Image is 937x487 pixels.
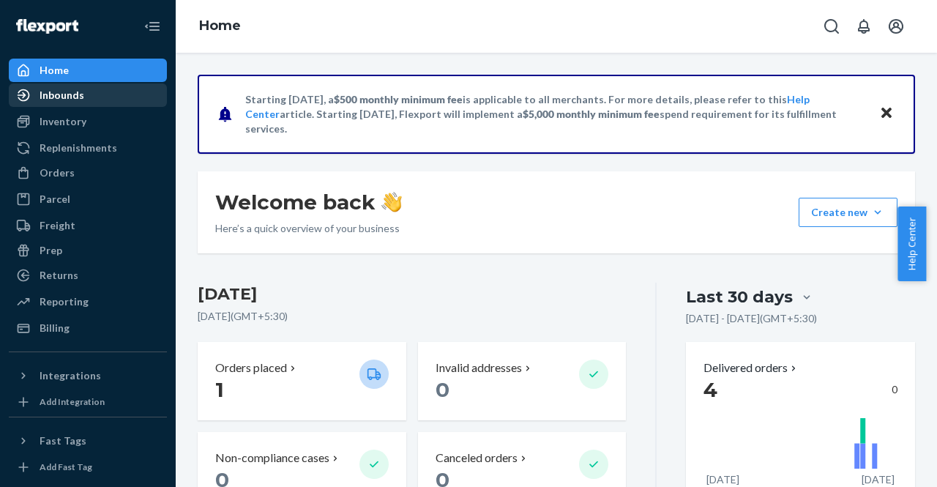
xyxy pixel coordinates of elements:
button: Invalid addresses 0 [418,342,627,420]
a: Prep [9,239,167,262]
h3: [DATE] [198,283,626,306]
div: Fast Tags [40,434,86,448]
div: Reporting [40,294,89,309]
a: Billing [9,316,167,340]
button: Help Center [897,207,926,281]
a: Returns [9,264,167,287]
p: [DATE] ( GMT+5:30 ) [198,309,626,324]
a: Home [9,59,167,82]
a: Add Integration [9,393,167,411]
img: hand-wave emoji [381,192,402,212]
a: Replenishments [9,136,167,160]
div: 0 [703,376,897,403]
p: [DATE] - [DATE] ( GMT+5:30 ) [686,311,817,326]
button: Open Search Box [817,12,846,41]
div: Integrations [40,368,101,383]
button: Fast Tags [9,429,167,453]
span: 4 [703,377,717,402]
p: Starting [DATE], a is applicable to all merchants. For more details, please refer to this article... [245,92,865,136]
div: Add Fast Tag [40,461,92,473]
a: Add Fast Tag [9,458,167,476]
ol: breadcrumbs [187,5,253,48]
p: Orders placed [215,360,287,376]
p: [DATE] [862,472,895,487]
a: Reporting [9,290,167,313]
h1: Welcome back [215,189,402,215]
button: Create new [799,198,897,227]
span: 0 [436,377,449,402]
span: $500 monthly minimum fee [334,93,463,105]
div: Parcel [40,192,70,207]
a: Parcel [9,187,167,211]
p: Non-compliance cases [215,450,329,466]
div: Prep [40,243,62,258]
div: Add Integration [40,395,105,408]
button: Close Navigation [138,12,167,41]
p: Invalid addresses [436,360,522,376]
button: Orders placed 1 [198,342,406,420]
div: Home [40,63,69,78]
a: Home [199,18,241,34]
button: Delivered orders [703,360,799,376]
button: Close [877,103,896,124]
div: Billing [40,321,70,335]
button: Open notifications [849,12,878,41]
a: Inventory [9,110,167,133]
div: Returns [40,268,78,283]
a: Orders [9,161,167,185]
button: Open account menu [881,12,911,41]
p: [DATE] [706,472,739,487]
div: Replenishments [40,141,117,155]
div: Inventory [40,114,86,129]
div: Last 30 days [686,286,793,308]
a: Inbounds [9,83,167,107]
span: 1 [215,377,224,402]
button: Integrations [9,364,167,387]
span: $5,000 monthly minimum fee [523,108,660,120]
a: Freight [9,214,167,237]
p: Canceled orders [436,450,518,466]
p: Here’s a quick overview of your business [215,221,402,236]
div: Orders [40,166,75,180]
div: Inbounds [40,88,84,103]
img: Flexport logo [16,19,78,34]
div: Freight [40,218,75,233]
